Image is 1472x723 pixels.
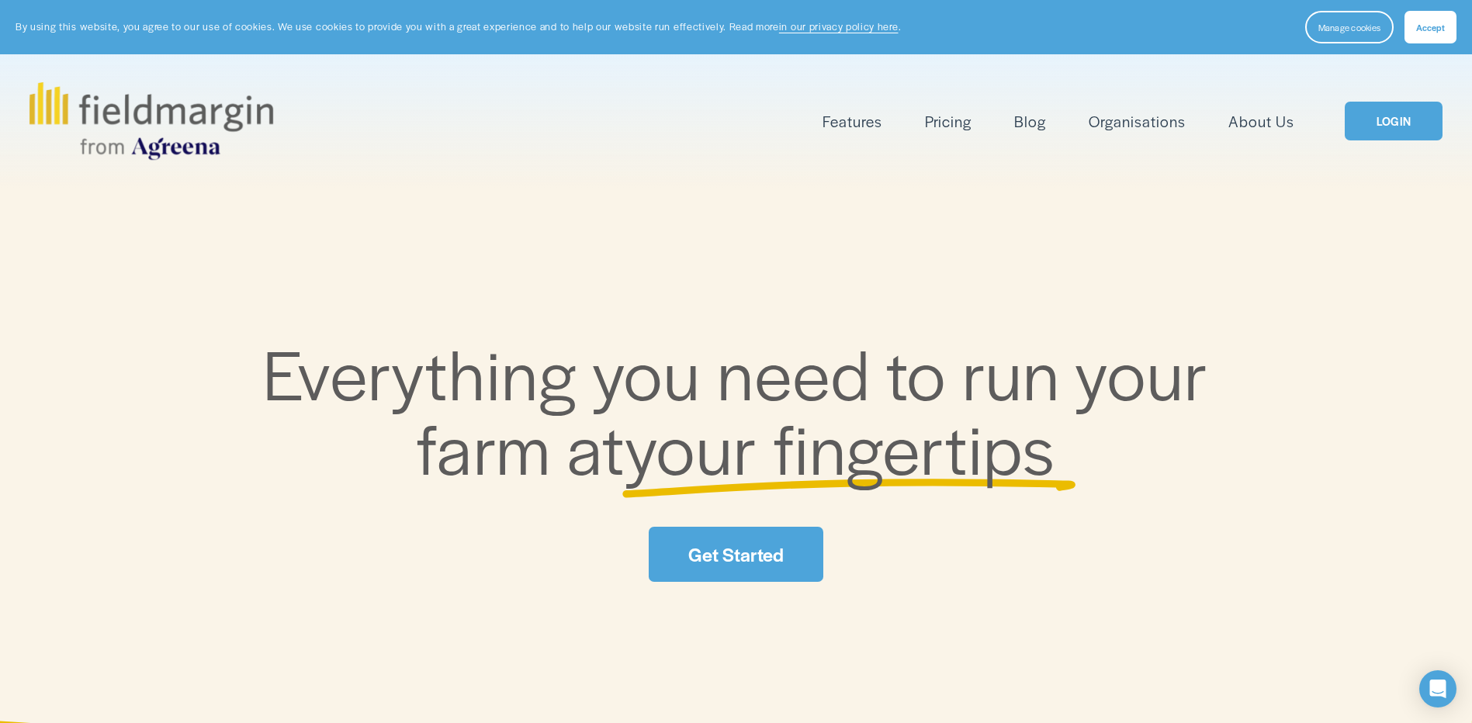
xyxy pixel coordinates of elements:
a: Blog [1014,109,1046,134]
a: LOGIN [1345,102,1443,141]
a: in our privacy policy here [779,19,899,33]
span: Everything you need to run your farm at [263,323,1224,495]
a: Pricing [925,109,972,134]
a: About Us [1228,109,1294,134]
span: Accept [1416,21,1445,33]
span: your fingertips [625,398,1055,495]
img: fieldmargin.com [29,82,273,160]
div: Open Intercom Messenger [1419,670,1456,707]
span: Manage cookies [1318,21,1380,33]
span: Features [823,110,882,133]
p: By using this website, you agree to our use of cookies. We use cookies to provide you with a grea... [16,19,901,34]
a: folder dropdown [823,109,882,134]
a: Organisations [1089,109,1186,134]
button: Accept [1404,11,1456,43]
button: Manage cookies [1305,11,1394,43]
a: Get Started [649,527,823,582]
